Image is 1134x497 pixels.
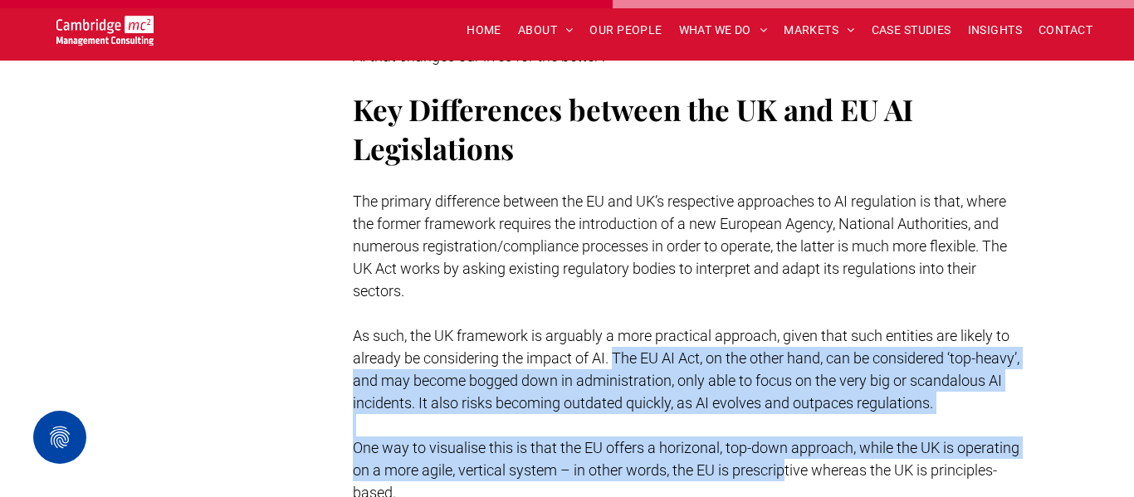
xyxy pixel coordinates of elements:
[671,17,776,43] a: WHAT WE DO
[581,17,670,43] a: OUR PEOPLE
[960,17,1030,43] a: INSIGHTS
[1030,17,1101,43] a: CONTACT
[353,25,1016,65] span: In following these values, the UK hopes to fulfil their goal ‘to make the UK a great place to bui...
[353,192,1007,300] span: The primary difference between the EU and UK’s respective approaches to AI regulation is that, wh...
[863,17,960,43] a: CASE STUDIES
[510,17,582,43] a: ABOUT
[775,17,863,43] a: MARKETS
[353,327,1019,412] span: As such, the UK framework is arguably a more practical approach, given that such entities are lik...
[56,16,154,46] img: Go to Homepage
[56,18,154,36] a: Your Business Transformed | Cambridge Management Consulting
[353,90,913,168] span: Key Differences between the UK and EU AI Legislations
[458,17,510,43] a: HOME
